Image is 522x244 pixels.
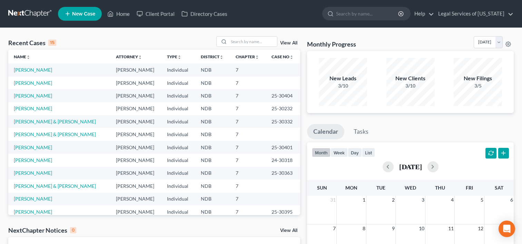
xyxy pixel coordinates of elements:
[386,74,435,82] div: New Clients
[499,221,515,237] div: Open Intercom Messenger
[26,55,30,59] i: unfold_more
[454,74,502,82] div: New Filings
[110,102,161,115] td: [PERSON_NAME]
[14,105,52,111] a: [PERSON_NAME]
[161,77,195,89] td: Individual
[362,148,375,157] button: list
[161,167,195,180] td: Individual
[345,185,357,191] span: Mon
[110,180,161,192] td: [PERSON_NAME]
[329,196,336,204] span: 31
[48,40,56,46] div: 15
[161,154,195,166] td: Individual
[280,228,297,233] a: View All
[347,124,375,139] a: Tasks
[362,224,366,233] span: 8
[510,196,514,204] span: 6
[405,185,416,191] span: Wed
[386,82,435,89] div: 3/10
[14,119,96,124] a: [PERSON_NAME] & [PERSON_NAME]
[480,196,484,204] span: 5
[195,167,230,180] td: NDB
[195,63,230,76] td: NDB
[266,89,300,102] td: 25-30404
[195,102,230,115] td: NDB
[14,144,52,150] a: [PERSON_NAME]
[70,227,76,233] div: 0
[116,54,142,59] a: Attorneyunfold_more
[161,128,195,141] td: Individual
[201,54,224,59] a: Districtunfold_more
[161,141,195,154] td: Individual
[230,89,266,102] td: 7
[72,11,95,17] span: New Case
[195,193,230,205] td: NDB
[495,185,503,191] span: Sat
[312,148,331,157] button: month
[110,115,161,128] td: [PERSON_NAME]
[332,224,336,233] span: 7
[266,154,300,166] td: 24-30318
[454,82,502,89] div: 3/5
[14,54,30,59] a: Nameunfold_more
[319,82,367,89] div: 3/10
[195,154,230,166] td: NDB
[195,128,230,141] td: NDB
[195,141,230,154] td: NDB
[110,154,161,166] td: [PERSON_NAME]
[280,41,297,45] a: View All
[307,40,356,48] h3: Monthly Progress
[161,193,195,205] td: Individual
[110,141,161,154] td: [PERSON_NAME]
[317,185,327,191] span: Sun
[391,224,395,233] span: 9
[336,7,399,20] input: Search by name...
[230,77,266,89] td: 7
[195,77,230,89] td: NDB
[110,167,161,180] td: [PERSON_NAME]
[110,77,161,89] td: [PERSON_NAME]
[435,185,445,191] span: Thu
[110,89,161,102] td: [PERSON_NAME]
[230,167,266,180] td: 7
[230,128,266,141] td: 7
[266,141,300,154] td: 25-30401
[161,115,195,128] td: Individual
[435,8,513,20] a: Legal Services of [US_STATE]
[161,102,195,115] td: Individual
[14,209,52,215] a: [PERSON_NAME]
[110,128,161,141] td: [PERSON_NAME]
[230,193,266,205] td: 7
[195,205,230,218] td: NDB
[230,102,266,115] td: 7
[195,115,230,128] td: NDB
[177,55,181,59] i: unfold_more
[255,55,259,59] i: unfold_more
[421,196,425,204] span: 3
[307,124,344,139] a: Calendar
[230,205,266,218] td: 7
[8,39,56,47] div: Recent Cases
[14,170,52,176] a: [PERSON_NAME]
[319,74,367,82] div: New Leads
[376,185,385,191] span: Tue
[289,55,294,59] i: unfold_more
[178,8,231,20] a: Directory Cases
[8,226,76,234] div: NextChapter Notices
[14,93,52,99] a: [PERSON_NAME]
[161,205,195,218] td: Individual
[195,89,230,102] td: NDB
[477,224,484,233] span: 12
[236,54,259,59] a: Chapterunfold_more
[399,163,422,170] h2: [DATE]
[266,205,300,218] td: 25-30395
[266,102,300,115] td: 25-30232
[230,154,266,166] td: 7
[447,224,454,233] span: 11
[230,115,266,128] td: 7
[138,55,142,59] i: unfold_more
[272,54,294,59] a: Case Nounfold_more
[110,63,161,76] td: [PERSON_NAME]
[450,196,454,204] span: 4
[14,67,52,73] a: [PERSON_NAME]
